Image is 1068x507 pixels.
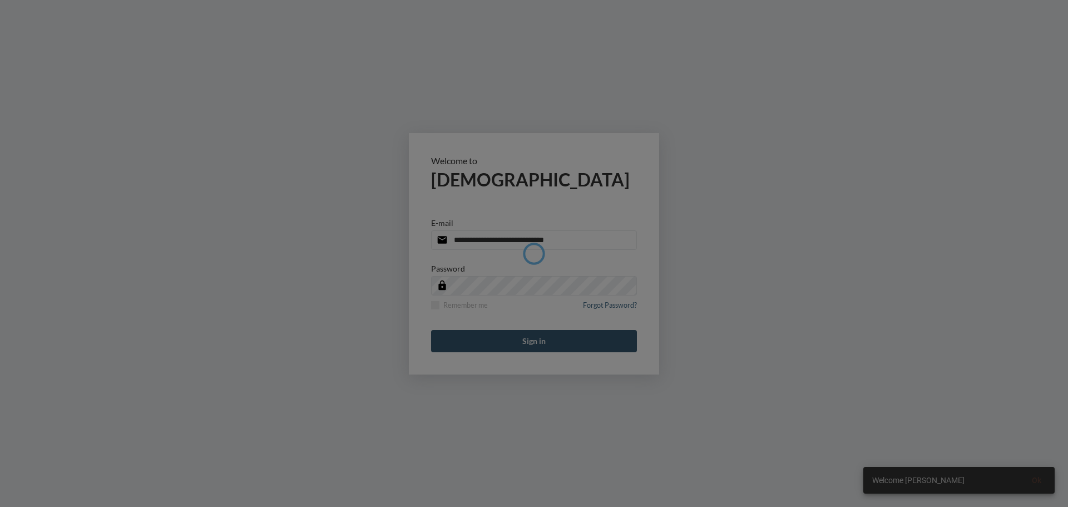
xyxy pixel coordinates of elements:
h2: [DEMOGRAPHIC_DATA] [431,169,637,190]
p: Password [431,264,465,273]
span: Ok [1032,476,1041,485]
span: Welcome [PERSON_NAME] [872,475,965,486]
button: Sign in [431,330,637,352]
p: Welcome to [431,155,637,166]
p: E-mail [431,218,453,228]
a: Forgot Password? [583,301,637,316]
label: Remember me [431,301,488,309]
